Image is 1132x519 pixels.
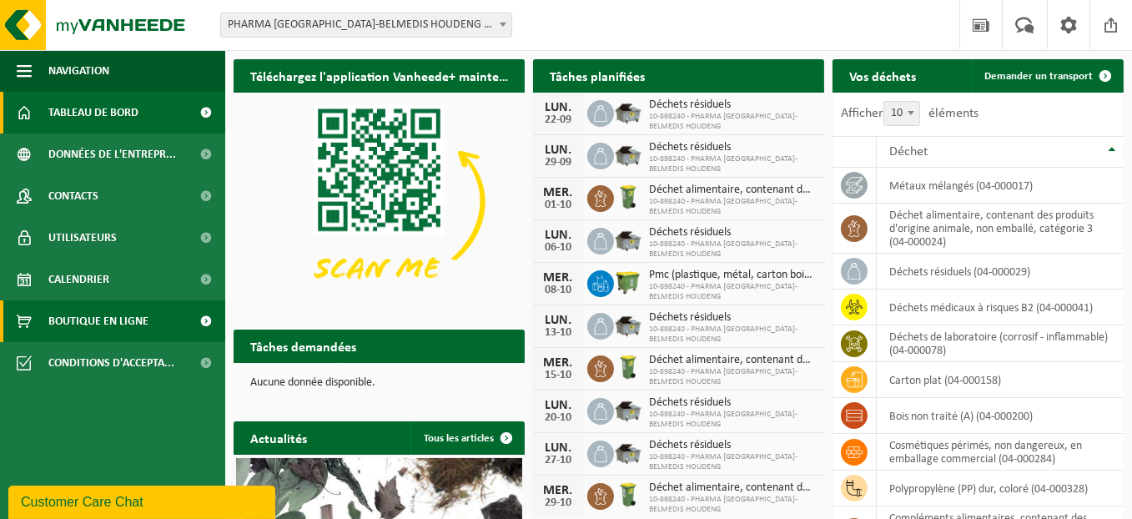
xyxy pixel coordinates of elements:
span: Déchet alimentaire, contenant des produits d'origine animale, non emballé, catég... [649,481,816,495]
span: PHARMA BELGIUM-BELMEDIS HOUDENG - HOUDENG-AIMERIES [220,13,512,38]
h2: Tâches demandées [234,330,373,362]
td: polypropylène (PP) dur, coloré (04-000328) [877,471,1124,506]
span: Déchets résiduels [649,226,816,239]
span: Demander un transport [984,71,1093,82]
div: LUN. [541,229,575,242]
span: 10-898240 - PHARMA [GEOGRAPHIC_DATA]-BELMEDIS HOUDENG [649,154,816,174]
span: 10-898240 - PHARMA [GEOGRAPHIC_DATA]-BELMEDIS HOUDENG [649,452,816,472]
img: Download de VHEPlus App [234,93,525,311]
a: Demander un transport [971,59,1122,93]
img: WB-5000-GAL-GY-01 [614,438,642,466]
span: PHARMA BELGIUM-BELMEDIS HOUDENG - HOUDENG-AIMERIES [221,13,511,37]
img: WB-5000-GAL-GY-01 [614,310,642,339]
div: 20-10 [541,412,575,424]
img: WB-0140-HPE-GN-50 [614,183,642,211]
div: 22-09 [541,114,575,126]
span: Tableau de bord [48,92,138,134]
span: Navigation [48,50,109,92]
td: bois non traité (A) (04-000200) [877,398,1124,434]
img: WB-1100-HPE-GN-50 [614,268,642,296]
span: Déchets résiduels [649,141,816,154]
span: Boutique en ligne [48,300,148,342]
span: Calendrier [48,259,109,300]
td: déchets résiduels (04-000029) [877,254,1124,290]
div: LUN. [541,399,575,412]
img: WB-5000-GAL-GY-01 [614,396,642,424]
td: déchets médicaux à risques B2 (04-000041) [877,290,1124,325]
span: 10-898240 - PHARMA [GEOGRAPHIC_DATA]-BELMEDIS HOUDENG [649,197,816,217]
div: LUN. [541,314,575,327]
span: Déchet alimentaire, contenant des produits d'origine animale, non emballé, catég... [649,184,816,197]
label: Afficher éléments [841,107,979,120]
iframe: chat widget [8,482,279,519]
span: 10-898240 - PHARMA [GEOGRAPHIC_DATA]-BELMEDIS HOUDENG [649,410,816,430]
h2: Tâches planifiées [533,59,662,92]
div: MER. [541,356,575,370]
p: Aucune donnée disponible. [250,377,508,389]
span: Déchets résiduels [649,439,816,452]
td: carton plat (04-000158) [877,362,1124,398]
td: déchets de laboratoire (corrosif - inflammable) (04-000078) [877,325,1124,362]
span: Déchets résiduels [649,311,816,325]
span: Déchet alimentaire, contenant des produits d'origine animale, non emballé, catég... [649,354,816,367]
span: 10-898240 - PHARMA [GEOGRAPHIC_DATA]-BELMEDIS HOUDENG [649,495,816,515]
div: 29-09 [541,157,575,169]
span: Déchet [889,145,928,159]
span: 10-898240 - PHARMA [GEOGRAPHIC_DATA]-BELMEDIS HOUDENG [649,239,816,259]
div: LUN. [541,441,575,455]
div: 06-10 [541,242,575,254]
div: 01-10 [541,199,575,211]
td: déchet alimentaire, contenant des produits d'origine animale, non emballé, catégorie 3 (04-000024) [877,204,1124,254]
h2: Téléchargez l'application Vanheede+ maintenant! [234,59,525,92]
h2: Vos déchets [833,59,933,92]
img: WB-5000-GAL-GY-01 [614,98,642,126]
div: MER. [541,186,575,199]
span: Pmc (plastique, métal, carton boisson) (industriel) [649,269,816,282]
div: 08-10 [541,285,575,296]
span: 10 [884,102,919,125]
span: Conditions d'accepta... [48,342,174,384]
span: 10-898240 - PHARMA [GEOGRAPHIC_DATA]-BELMEDIS HOUDENG [649,367,816,387]
div: LUN. [541,144,575,157]
span: Utilisateurs [48,217,117,259]
div: 29-10 [541,497,575,509]
div: MER. [541,271,575,285]
span: Contacts [48,175,98,217]
div: LUN. [541,101,575,114]
div: 15-10 [541,370,575,381]
img: WB-5000-GAL-GY-01 [614,140,642,169]
td: cosmétiques périmés, non dangereux, en emballage commercial (04-000284) [877,434,1124,471]
h2: Actualités [234,421,324,454]
img: WB-0140-HPE-GN-50 [614,481,642,509]
a: Tous les articles [410,421,523,455]
span: 10 [883,101,920,126]
div: 27-10 [541,455,575,466]
img: WB-0140-HPE-GN-50 [614,353,642,381]
span: 10-898240 - PHARMA [GEOGRAPHIC_DATA]-BELMEDIS HOUDENG [649,112,816,132]
div: MER. [541,484,575,497]
img: WB-5000-GAL-GY-01 [614,225,642,254]
span: 10-898240 - PHARMA [GEOGRAPHIC_DATA]-BELMEDIS HOUDENG [649,325,816,345]
span: Déchets résiduels [649,98,816,112]
span: Déchets résiduels [649,396,816,410]
span: Données de l'entrepr... [48,134,176,175]
div: 13-10 [541,327,575,339]
span: 10-898240 - PHARMA [GEOGRAPHIC_DATA]-BELMEDIS HOUDENG [649,282,816,302]
td: métaux mélangés (04-000017) [877,168,1124,204]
